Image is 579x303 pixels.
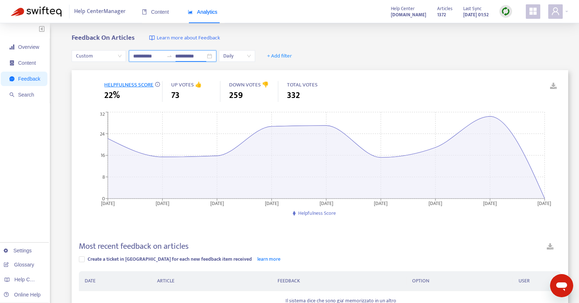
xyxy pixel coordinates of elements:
[4,292,41,298] a: Online Help
[157,34,220,42] span: Learn more about Feedback
[188,9,193,14] span: area-chart
[166,53,172,59] span: swap-right
[320,199,333,207] tspan: [DATE]
[149,35,155,41] img: image-link
[18,92,34,98] span: Search
[551,7,560,16] span: user
[104,89,120,102] span: 22%
[4,262,34,268] a: Glossary
[287,80,318,89] span: TOTAL VOTES
[151,271,272,291] th: ARTICLE
[4,248,32,253] a: Settings
[72,32,135,43] b: Feedback On Articles
[272,271,406,291] th: FEEDBACK
[437,11,446,19] strong: 1372
[149,34,220,42] a: Learn more about Feedback
[18,60,36,66] span: Content
[18,44,39,50] span: Overview
[429,199,443,207] tspan: [DATE]
[100,110,105,118] tspan: 32
[166,53,172,59] span: to
[11,7,62,17] img: Swifteq
[374,199,388,207] tspan: [DATE]
[74,5,126,18] span: Help Center Manager
[171,89,179,102] span: 73
[76,51,122,61] span: Custom
[188,9,217,15] span: Analytics
[101,199,115,207] tspan: [DATE]
[9,44,14,50] span: signal
[406,271,513,291] th: OPTION
[391,10,426,19] a: [DOMAIN_NAME]
[229,80,269,89] span: DOWN VOTES 👎
[102,173,105,181] tspan: 8
[550,274,573,297] iframe: Button to launch messaging window
[100,129,105,138] tspan: 24
[18,76,40,82] span: Feedback
[483,199,497,207] tspan: [DATE]
[501,7,510,16] img: sync.dc5367851b00ba804db3.png
[262,50,297,62] button: + Add filter
[391,5,415,13] span: Help Center
[9,60,14,65] span: container
[210,199,224,207] tspan: [DATE]
[257,255,280,263] a: learn more
[79,271,151,291] th: DATE
[142,9,147,14] span: book
[223,51,251,61] span: Daily
[529,7,537,16] span: appstore
[88,255,252,263] span: Create a ticket in [GEOGRAPHIC_DATA] for each new feedback item received
[538,199,551,207] tspan: [DATE]
[156,199,169,207] tspan: [DATE]
[265,199,279,207] tspan: [DATE]
[101,151,105,159] tspan: 16
[437,5,452,13] span: Articles
[171,80,202,89] span: UP VOTES 👍
[102,194,105,202] tspan: 0
[9,76,14,81] span: message
[9,92,14,97] span: search
[14,277,44,282] span: Help Centers
[79,242,189,251] h4: Most recent feedback on articles
[267,52,292,60] span: + Add filter
[463,5,482,13] span: Last Sync
[229,89,243,102] span: 259
[287,89,300,102] span: 332
[142,9,169,15] span: Content
[104,80,153,89] span: HELPFULNESS SCORE
[513,271,561,291] th: USER
[298,209,336,217] span: Helpfulness Score
[463,11,489,19] strong: [DATE] 01:52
